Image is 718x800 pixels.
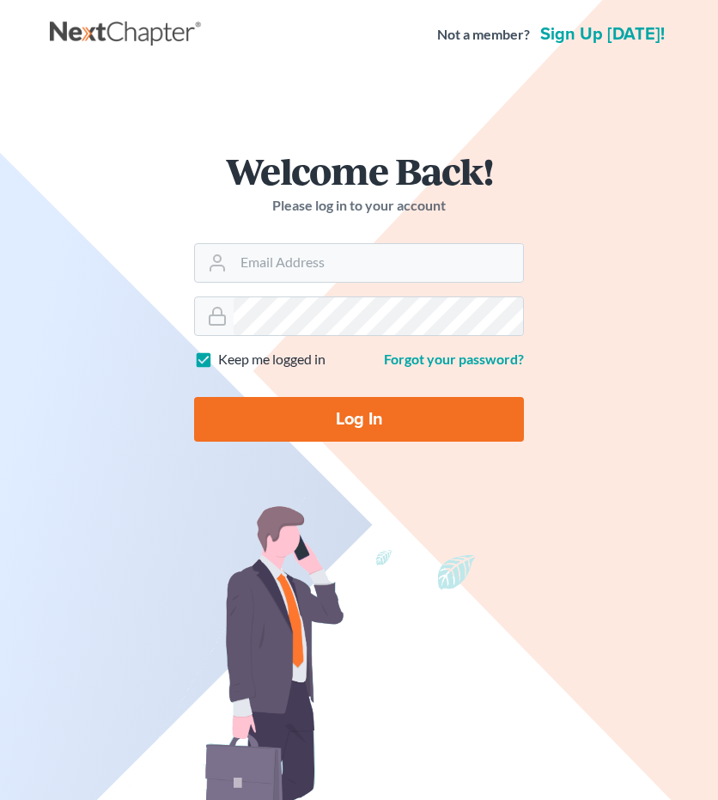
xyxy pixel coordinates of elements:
[384,351,524,367] a: Forgot your password?
[194,397,524,442] input: Log In
[234,244,523,282] input: Email Address
[218,350,326,369] label: Keep me logged in
[437,25,530,45] strong: Not a member?
[537,26,668,43] a: Sign up [DATE]!
[194,196,524,216] p: Please log in to your account
[194,152,524,189] h1: Welcome Back!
